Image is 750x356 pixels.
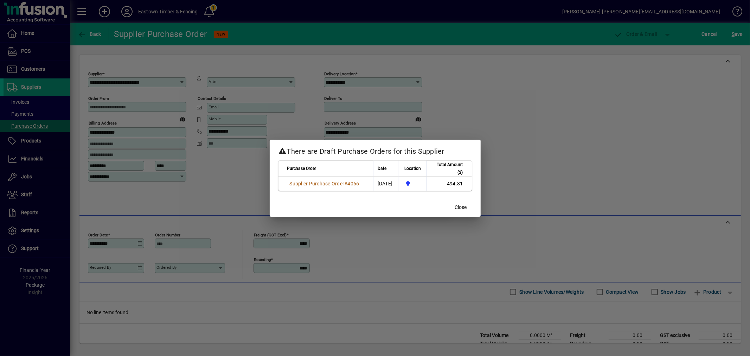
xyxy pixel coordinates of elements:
[348,181,359,186] span: 4066
[287,165,316,172] span: Purchase Order
[403,180,422,187] span: Holyoake St
[378,165,386,172] span: Date
[373,177,399,191] td: [DATE]
[455,204,467,211] span: Close
[404,165,421,172] span: Location
[344,181,347,186] span: #
[450,201,472,214] button: Close
[290,181,345,186] span: Supplier Purchase Order
[426,177,472,191] td: 494.81
[270,140,481,160] h2: There are Draft Purchase Orders for this Supplier
[287,180,362,187] a: Supplier Purchase Order#4066
[431,161,463,176] span: Total Amount ($)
